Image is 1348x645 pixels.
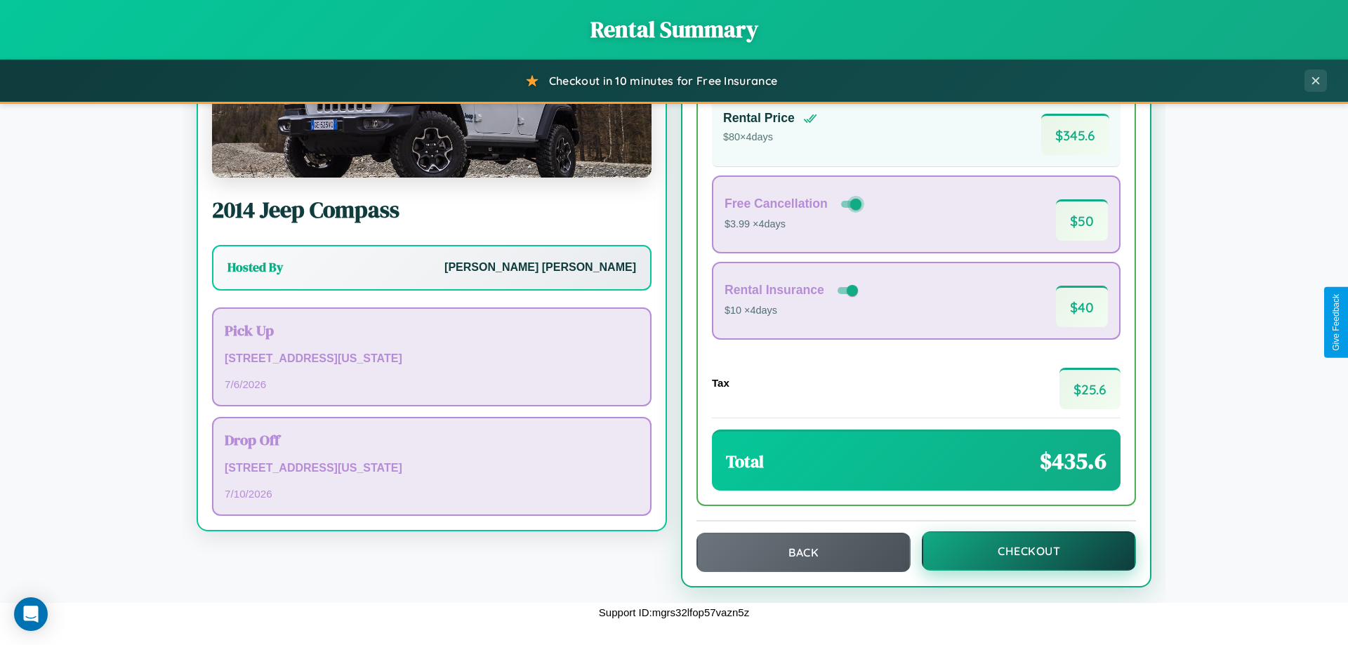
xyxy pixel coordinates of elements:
h3: Total [726,450,764,473]
button: Back [696,533,911,572]
div: Open Intercom Messenger [14,597,48,631]
span: $ 25.6 [1059,368,1121,409]
h4: Rental Price [723,111,795,126]
h1: Rental Summary [14,14,1334,45]
h3: Hosted By [227,259,283,276]
h3: Pick Up [225,320,639,340]
h4: Rental Insurance [725,283,824,298]
img: Jeep Compass [212,37,652,178]
p: Support ID: mgrs32lfop57vazn5z [599,603,749,622]
p: 7 / 6 / 2026 [225,375,639,394]
button: Checkout [922,531,1136,571]
p: [PERSON_NAME] [PERSON_NAME] [444,258,636,278]
h2: 2014 Jeep Compass [212,194,652,225]
h4: Free Cancellation [725,197,828,211]
p: $ 80 × 4 days [723,128,817,147]
p: $3.99 × 4 days [725,215,864,234]
span: $ 40 [1056,286,1108,327]
span: $ 50 [1056,199,1108,241]
span: $ 435.6 [1040,446,1106,477]
div: Give Feedback [1331,294,1341,351]
p: 7 / 10 / 2026 [225,484,639,503]
p: [STREET_ADDRESS][US_STATE] [225,349,639,369]
h4: Tax [712,377,729,389]
span: Checkout in 10 minutes for Free Insurance [549,74,777,88]
p: $10 × 4 days [725,302,861,320]
h3: Drop Off [225,430,639,450]
p: [STREET_ADDRESS][US_STATE] [225,458,639,479]
span: $ 345.6 [1041,114,1109,155]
